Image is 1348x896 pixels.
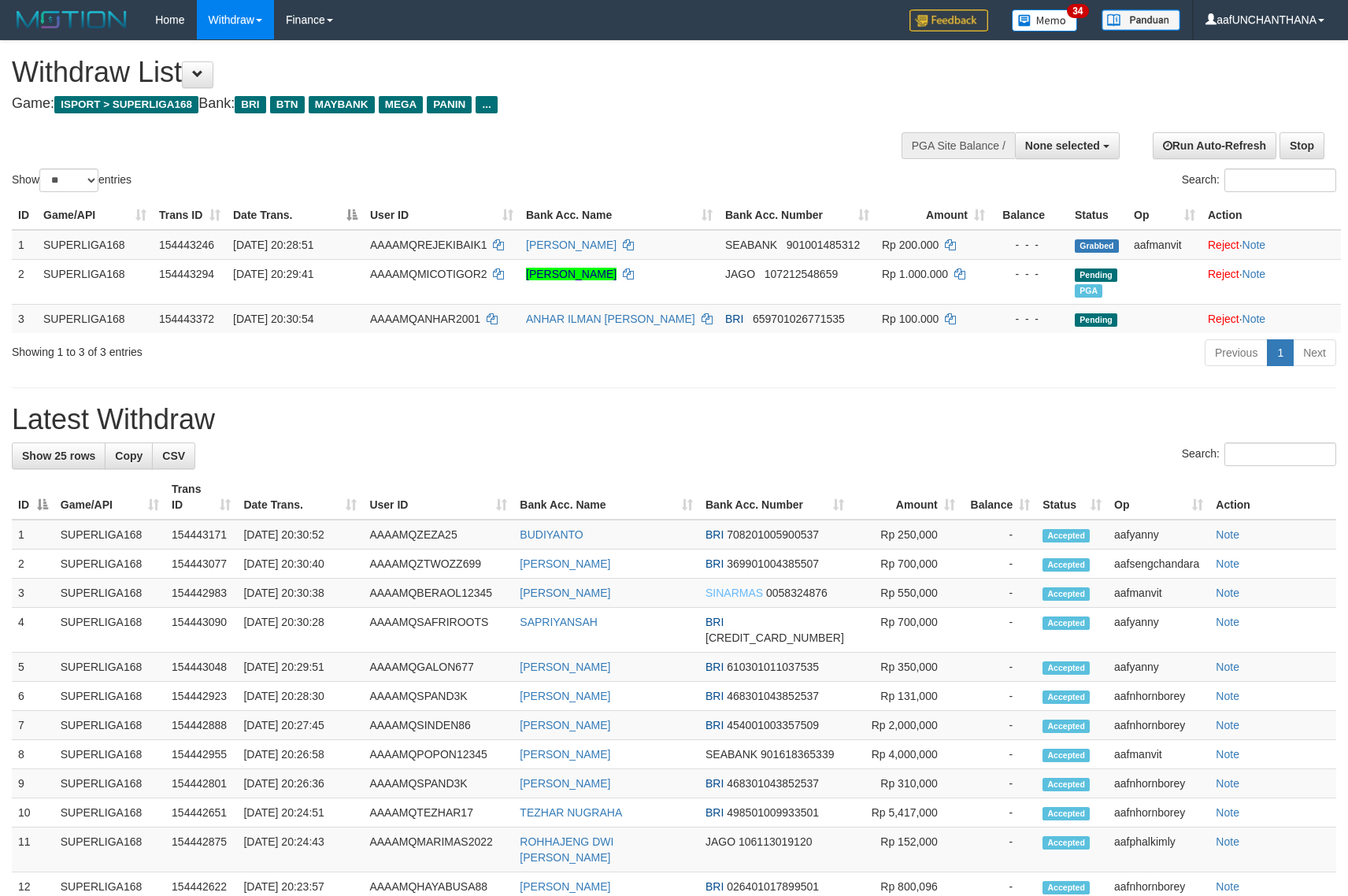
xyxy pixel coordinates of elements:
td: 6 [12,682,54,711]
td: [DATE] 20:30:52 [237,520,363,550]
span: None selected [1025,139,1100,152]
a: Next [1293,339,1336,366]
th: ID [12,201,37,230]
span: BRI [705,528,724,541]
td: 3 [12,579,54,608]
h1: Latest Withdraw [12,404,1336,435]
span: Pending [1075,313,1117,327]
th: Balance: activate to sort column ascending [961,475,1037,520]
td: 154442983 [165,579,237,608]
td: AAAAMQZEZA25 [363,520,513,550]
span: JAGO [705,835,735,848]
th: Game/API: activate to sort column ascending [37,201,153,230]
span: Copy 107212548659 to clipboard [765,268,838,280]
a: ANHAR ILMAN [PERSON_NAME] [526,313,695,325]
td: aafphalkimly [1108,828,1209,872]
td: SUPERLIGA168 [54,550,165,579]
span: 34 [1067,4,1088,18]
td: SUPERLIGA168 [54,520,165,550]
td: Rp 4,000,000 [850,740,961,769]
td: aafmanvit [1108,579,1209,608]
th: Bank Acc. Number: activate to sort column ascending [699,475,850,520]
td: Rp 152,000 [850,828,961,872]
span: Copy 708201005900537 to clipboard [727,528,819,541]
td: [DATE] 20:26:36 [237,769,363,798]
a: Reject [1208,313,1239,325]
td: - [961,798,1037,828]
td: - [961,579,1037,608]
td: 5 [12,653,54,682]
td: SUPERLIGA168 [54,653,165,682]
a: [PERSON_NAME] [520,690,610,702]
td: aafnhornborey [1108,798,1209,828]
td: aafnhornborey [1108,769,1209,798]
th: ID: activate to sort column descending [12,475,54,520]
span: Copy 369901004385507 to clipboard [727,557,819,570]
h1: Withdraw List [12,57,883,88]
td: [DATE] 20:24:43 [237,828,363,872]
a: Reject [1208,239,1239,251]
td: - [961,550,1037,579]
th: Op: activate to sort column ascending [1128,201,1202,230]
a: Note [1242,268,1266,280]
td: aafnhornborey [1108,682,1209,711]
td: · [1202,259,1341,304]
td: aafyanny [1108,608,1209,653]
td: SUPERLIGA168 [54,608,165,653]
td: · [1202,230,1341,260]
span: Accepted [1042,836,1090,850]
span: AAAAMQREJEKIBAIK1 [370,239,487,251]
span: Copy 901001485312 to clipboard [787,239,860,251]
td: AAAAMQGALON677 [363,653,513,682]
th: Op: activate to sort column ascending [1108,475,1209,520]
td: - [961,711,1037,740]
span: BRI [725,313,743,325]
div: PGA Site Balance / [902,132,1015,159]
button: None selected [1015,132,1120,159]
span: Accepted [1042,881,1090,894]
a: Note [1216,690,1239,702]
td: SUPERLIGA168 [37,230,153,260]
span: Accepted [1042,587,1090,601]
div: - - - [998,266,1062,282]
a: Note [1216,806,1239,819]
span: CSV [162,450,185,462]
span: BRI [705,690,724,702]
span: [DATE] 20:29:41 [233,268,313,280]
td: Rp 250,000 [850,520,961,550]
th: Action [1202,201,1341,230]
img: Feedback.jpg [909,9,988,31]
th: Trans ID: activate to sort column ascending [153,201,227,230]
span: Accepted [1042,720,1090,733]
td: aafnhornborey [1108,711,1209,740]
a: Note [1216,719,1239,731]
th: Status: activate to sort column ascending [1036,475,1108,520]
td: 4 [12,608,54,653]
span: Copy 659701026771535 to clipboard [753,313,845,325]
span: Accepted [1042,558,1090,572]
td: - [961,520,1037,550]
td: aafyanny [1108,520,1209,550]
span: Accepted [1042,661,1090,675]
a: Note [1216,528,1239,541]
td: 1 [12,520,54,550]
a: Note [1242,239,1266,251]
span: 154443246 [159,239,214,251]
a: TEZHAR NUGRAHA [520,806,622,819]
span: BRI [705,777,724,790]
input: Search: [1224,442,1336,466]
span: Marked by aafsoumeymey [1075,284,1102,298]
span: PANIN [427,96,472,113]
td: Rp 2,000,000 [850,711,961,740]
td: SUPERLIGA168 [54,769,165,798]
td: - [961,608,1037,653]
td: 11 [12,828,54,872]
a: 1 [1267,339,1294,366]
a: [PERSON_NAME] [526,268,617,280]
td: 154442801 [165,769,237,798]
span: Rp 200.000 [882,239,939,251]
a: [PERSON_NAME] [520,661,610,673]
td: 10 [12,798,54,828]
span: Accepted [1042,807,1090,820]
a: Note [1216,616,1239,628]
